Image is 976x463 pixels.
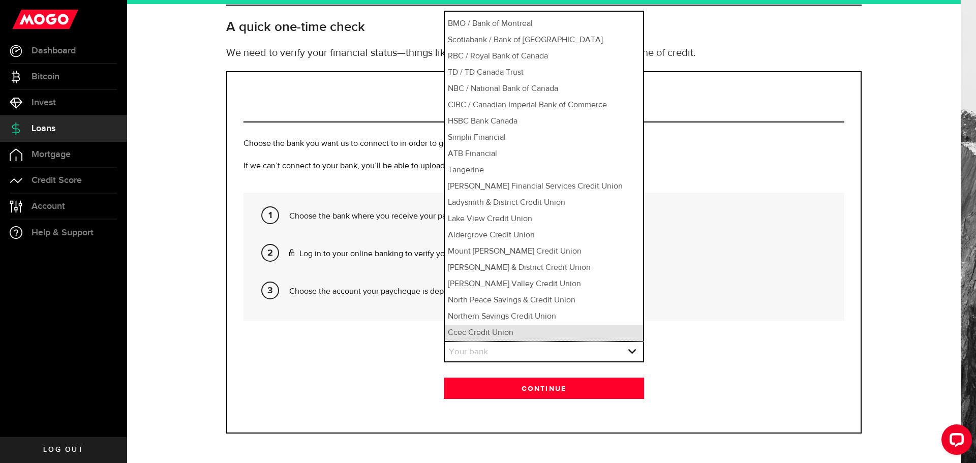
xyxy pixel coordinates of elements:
[243,160,844,172] p: If we can’t connect to your bank, you’ll be able to upload your statements manually.
[445,32,643,48] li: Scotiabank / Bank of [GEOGRAPHIC_DATA]
[445,130,643,146] li: Simplii Financial
[32,176,82,185] span: Credit Score
[445,195,643,211] li: Ladysmith & District Credit Union
[445,227,643,243] li: Aldergrove Credit Union
[445,243,643,260] li: Mount [PERSON_NAME] Credit Union
[445,65,643,81] li: TD / TD Canada Trust
[445,292,643,308] li: North Peace Savings & Credit Union
[445,308,643,325] li: Northern Savings Credit Union
[445,178,643,195] li: [PERSON_NAME] Financial Services Credit Union
[226,46,862,61] p: We need to verify your financial status—things like your income and ability to pay back your line...
[289,210,837,223] p: Choose the bank where you receive your paycheques.
[243,138,844,150] p: Choose the bank you want us to connect to in order to get your bank statements. It only takes a f...
[445,97,643,113] li: CIBC / Canadian Imperial Bank of Commerce
[445,276,643,292] li: [PERSON_NAME] Valley Credit Union
[445,146,643,162] li: ATB Financial
[445,16,643,32] li: BMO / Bank of Montreal
[289,248,837,260] p: Log in to your online banking to verify your financial status.
[445,48,643,65] li: RBC / Royal Bank of Canada
[445,211,643,227] li: Lake View Credit Union
[226,19,862,36] h2: A quick one-time check
[32,72,59,81] span: Bitcoin
[32,228,94,237] span: Help & Support
[32,202,65,211] span: Account
[445,113,643,130] li: HSBC Bank Canada
[445,162,643,178] li: Tangerine
[289,286,837,298] p: Choose the account your paycheque is deposited into.
[445,325,643,341] li: Ccec Credit Union
[243,72,844,122] h3: Bank verification
[32,46,76,55] span: Dashboard
[445,81,643,97] li: NBC / National Bank of Canada
[445,260,643,276] li: [PERSON_NAME] & District Credit Union
[445,342,643,361] a: expand select
[32,150,71,159] span: Mortgage
[32,98,56,107] span: Invest
[43,446,83,453] span: Log out
[444,378,644,399] button: Continue
[445,341,643,357] li: Osoyoos Credit Union
[933,420,976,463] iframe: LiveChat chat widget
[32,124,55,133] span: Loans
